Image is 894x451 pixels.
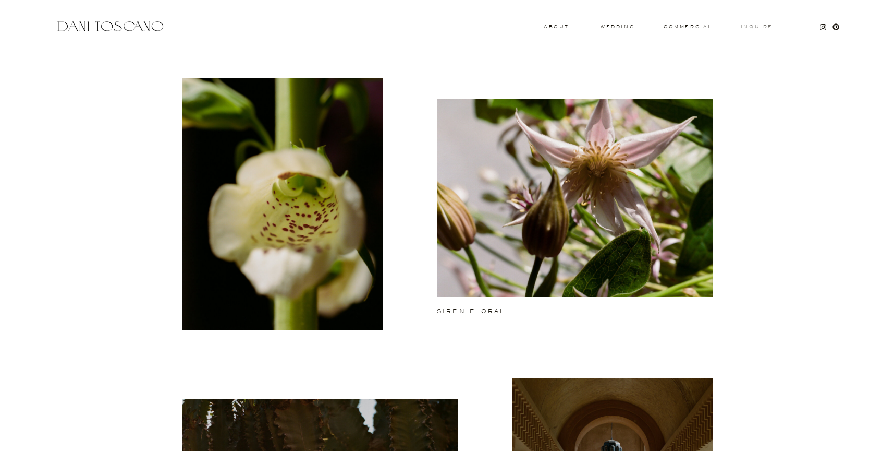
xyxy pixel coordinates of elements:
a: About [544,25,567,28]
a: commercial [664,25,712,29]
a: wedding [601,25,634,28]
a: Inquire [740,25,774,30]
a: siren floral [437,308,554,316]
